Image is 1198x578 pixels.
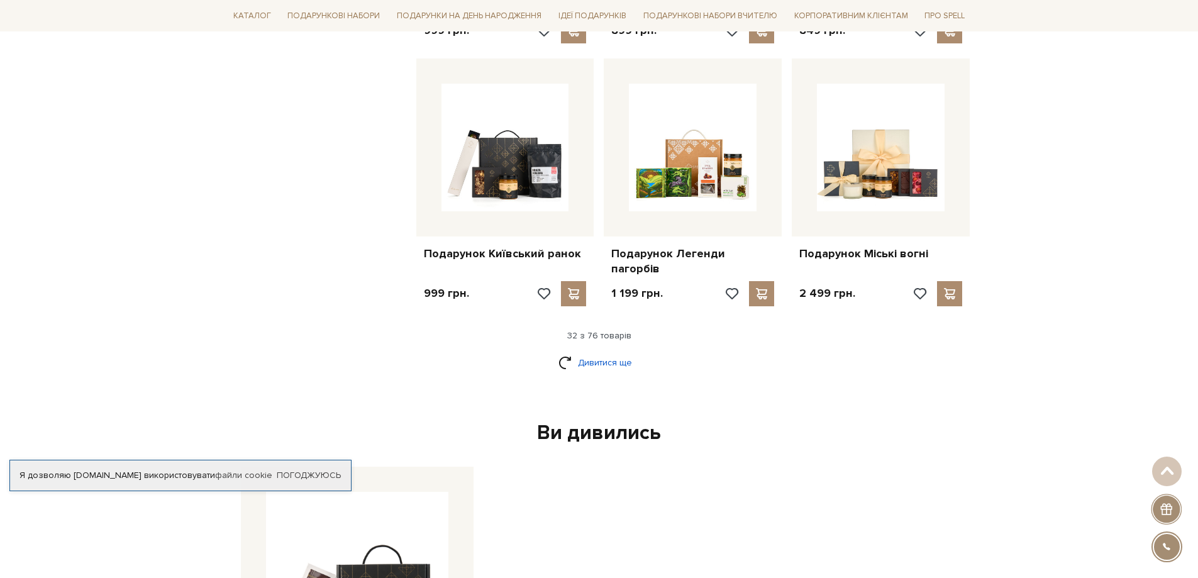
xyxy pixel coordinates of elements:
[799,286,855,301] p: 2 499 грн.
[392,6,546,26] a: Подарунки на День народження
[282,6,385,26] a: Подарункові набори
[799,247,962,261] a: Подарунок Міські вогні
[215,470,272,481] a: файли cookie
[228,6,276,26] a: Каталог
[558,352,640,374] a: Дивитися ще
[236,420,963,447] div: Ви дивились
[10,470,351,481] div: Я дозволяю [DOMAIN_NAME] використовувати
[553,6,631,26] a: Ідеї подарунків
[611,247,774,276] a: Подарунок Легенди пагорбів
[638,5,782,26] a: Подарункові набори Вчителю
[223,330,975,342] div: 32 з 76 товарів
[424,286,469,301] p: 999 грн.
[611,286,663,301] p: 1 199 грн.
[919,6,970,26] a: Про Spell
[277,470,341,481] a: Погоджуюсь
[424,247,587,261] a: Подарунок Київський ранок
[789,6,913,26] a: Корпоративним клієнтам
